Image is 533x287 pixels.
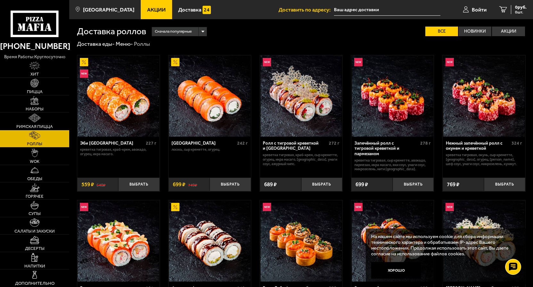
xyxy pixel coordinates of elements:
[78,200,159,282] img: Ролл с окунем в темпуре и лососем
[169,200,250,282] img: Филадельфия в угре
[27,142,42,146] span: Роллы
[30,72,39,76] span: Хит
[355,182,368,187] span: 699 ₽
[459,27,491,36] label: Новинки
[354,158,431,172] p: креветка тигровая, Сыр креметте, авокадо, пармезан, икра масаго, яки соус, унаги соус, микрозелен...
[118,178,160,191] button: Выбрать
[26,194,44,198] span: Горячее
[134,40,150,48] div: Роллы
[443,55,525,137] img: Нежный запечённый ролл с окунем и креветкой
[393,178,434,191] button: Выбрать
[264,182,277,187] span: 689 ₽
[371,234,516,257] p: На нашем сайте мы используем cookie для сбора информации технического характера и обрабатываем IP...
[146,140,156,146] span: 227 г
[203,6,211,14] img: 15daf4d41897b9f0e9f617042186c801.svg
[512,140,522,146] span: 324 г
[80,203,88,211] img: Новинка
[446,141,510,151] div: Нежный запечённый ролл с окунем и креветкой
[155,26,192,37] span: Сначала популярные
[261,200,342,282] img: Ролл Дабл фиш с угрём и лососем в темпуре
[96,182,105,187] s: 640 ₽
[492,27,525,36] label: Акции
[260,55,342,137] a: НовинкаРолл с тигровой креветкой и Гуакамоле
[80,58,88,66] img: Акционный
[263,58,271,66] img: Новинка
[352,200,433,282] img: Запеченный ролл Гурмэ с лососем и угрём
[263,141,327,151] div: Ролл с тигровой креветкой и [GEOGRAPHIC_DATA]
[77,27,146,36] h1: Доставка роллов
[354,141,419,157] div: Запечённый ролл с тигровой креветкой и пармезаном
[80,141,144,146] div: Эби [GEOGRAPHIC_DATA]
[81,182,94,187] span: 559 ₽
[25,246,45,251] span: Десерты
[515,5,527,10] span: 0 руб.
[261,55,342,137] img: Ролл с тигровой креветкой и Гуакамоле
[351,200,434,282] a: НовинкаЗапеченный ролл Гурмэ с лососем и угрём
[515,10,527,14] span: 0 шт.
[14,229,55,233] span: Салаты и закуски
[77,55,160,137] a: АкционныйНовинкаЭби Калифорния
[80,147,156,156] p: креветка тигровая, краб-крем, авокадо, огурец, икра масаго.
[210,178,251,191] button: Выбрать
[147,7,166,12] span: Акции
[447,182,459,187] span: 769 ₽
[169,200,251,282] a: АкционныйФиладельфия в угре
[171,141,236,146] div: [GEOGRAPHIC_DATA]
[260,200,342,282] a: НовинкаРолл Дабл фиш с угрём и лососем в темпуре
[351,55,434,137] a: НовинкаЗапечённый ролл с тигровой креветкой и пармезаном
[354,203,362,211] img: Новинка
[329,140,339,146] span: 272 г
[263,203,271,211] img: Новинка
[16,124,53,129] span: Римская пицца
[29,211,41,216] span: Супы
[24,264,45,268] span: Напитки
[472,7,487,12] span: Войти
[352,55,433,137] img: Запечённый ролл с тигровой креветкой и пармезаном
[446,153,522,166] p: креветка тигровая, окунь, Сыр креметте, [GEOGRAPHIC_DATA], огурец, [PERSON_NAME], шеф соус, унаги...
[169,55,251,137] a: АкционныйФиладельфия
[279,7,334,12] span: Доставить по адресу:
[173,182,185,187] span: 699 ₽
[80,69,88,78] img: Новинка
[446,203,454,211] img: Новинка
[334,4,441,16] input: Ваш адрес доставки
[27,177,42,181] span: Обеды
[188,182,197,187] s: 749 ₽
[301,178,343,191] button: Выбрать
[443,200,525,282] a: НовинкаРолл Калипсо с угрём и креветкой
[443,200,525,282] img: Ролл Калипсо с угрём и креветкой
[237,140,248,146] span: 242 г
[169,55,250,137] img: Филадельфия
[83,7,134,12] span: [GEOGRAPHIC_DATA]
[116,41,133,47] a: Меню-
[371,262,421,279] button: Хорошо
[26,107,44,111] span: Наборы
[171,147,248,152] p: лосось, Сыр креметте, огурец.
[443,55,525,137] a: НовинкаНежный запечённый ролл с окунем и креветкой
[77,200,160,282] a: НовинкаРолл с окунем в темпуре и лососем
[484,178,525,191] button: Выбрать
[27,90,43,94] span: Пицца
[30,159,39,163] span: WOK
[446,58,454,66] img: Новинка
[178,7,201,12] span: Доставка
[425,27,458,36] label: Все
[354,58,362,66] img: Новинка
[420,140,431,146] span: 278 г
[78,55,159,137] img: Эби Калифорния
[263,153,339,166] p: креветка тигровая, краб-крем, Сыр креметте, огурец, икра масаго, [GEOGRAPHIC_DATA], унаги соус, а...
[15,281,54,285] span: Дополнительно
[171,203,179,211] img: Акционный
[77,41,115,47] a: Доставка еды-
[171,58,179,66] img: Акционный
